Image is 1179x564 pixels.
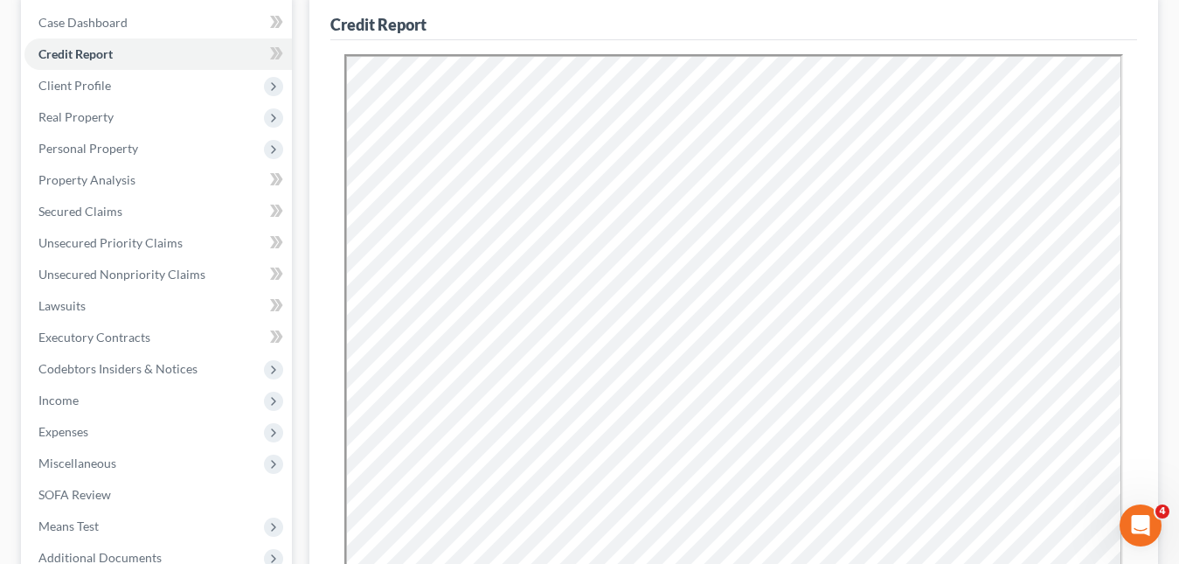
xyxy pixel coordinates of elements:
span: 4 [1155,505,1169,519]
span: Client Profile [38,78,111,93]
a: Credit Report [24,38,292,70]
a: Executory Contracts [24,322,292,353]
span: Real Property [38,109,114,124]
a: Case Dashboard [24,7,292,38]
span: Unsecured Nonpriority Claims [38,267,205,282]
span: Means Test [38,519,99,533]
iframe: Intercom live chat [1120,505,1162,547]
a: Unsecured Priority Claims [24,227,292,259]
a: SOFA Review [24,479,292,511]
span: Case Dashboard [38,15,128,30]
span: Lawsuits [38,298,86,313]
span: Miscellaneous [38,456,116,470]
span: SOFA Review [38,487,111,502]
a: Secured Claims [24,196,292,227]
span: Executory Contracts [38,330,150,345]
span: Property Analysis [38,172,135,187]
a: Property Analysis [24,164,292,196]
span: Expenses [38,424,88,439]
span: Unsecured Priority Claims [38,235,183,250]
a: Unsecured Nonpriority Claims [24,259,292,290]
div: Credit Report [330,14,427,35]
span: Credit Report [38,46,113,61]
span: Income [38,393,79,407]
span: Personal Property [38,141,138,156]
a: Lawsuits [24,290,292,322]
span: Secured Claims [38,204,122,219]
span: Codebtors Insiders & Notices [38,361,198,376]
